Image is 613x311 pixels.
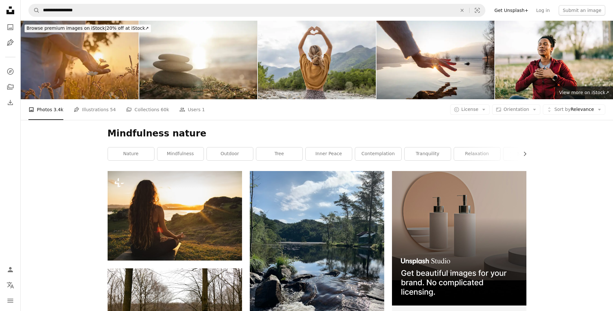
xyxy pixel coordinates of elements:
[250,258,384,263] a: green trees beside river during daytime
[108,171,242,261] img: Woman meditating yoga alone at sunrise mountains. View from behind. Travel Lifestyle spiritual re...
[554,107,570,112] span: Sort by
[29,4,40,16] button: Search Unsplash
[503,107,529,112] span: Orientation
[4,96,17,109] a: Download History
[405,147,451,160] a: tranquility
[559,5,605,16] button: Submit an image
[461,107,479,112] span: License
[532,5,554,16] a: Log in
[21,21,139,99] img: Serene Outdoor Moment with Caucasian Woman and Wildflowers at Dusk
[503,147,550,160] a: solitude
[202,106,205,113] span: 1
[4,279,17,292] button: Language
[454,147,500,160] a: relaxation
[4,21,17,34] a: Photos
[74,99,116,120] a: Illustrations 54
[126,99,169,120] a: Collections 60k
[207,147,253,160] a: outdoor
[392,171,526,306] img: file-1715714113747-b8b0561c490eimage
[376,21,494,99] img: Detail of hand touching water surface of lake at sunset
[108,147,154,160] a: nature
[4,294,17,307] button: Menu
[258,21,376,99] img: Young woman loving nature, she makes heart with hands
[491,5,532,16] a: Get Unsplash+
[28,4,485,17] form: Find visuals sitewide
[110,106,116,113] span: 54
[108,128,526,139] h1: Mindfulness nature
[139,21,257,99] img: Closeup shot of a stack of stones on the beach
[559,90,609,95] span: View more on iStock ↗
[492,104,540,115] button: Orientation
[555,86,613,99] a: View more on iStock↗
[543,104,605,115] button: Sort byRelevance
[161,106,169,113] span: 60k
[4,263,17,276] a: Log in / Sign up
[4,65,17,78] a: Explore
[4,80,17,93] a: Collections
[4,36,17,49] a: Illustrations
[355,147,401,160] a: contemplation
[455,4,469,16] button: Clear
[306,147,352,160] a: inner peace
[157,147,204,160] a: mindfulness
[25,25,151,32] div: 20% off at iStock ↗
[470,4,485,16] button: Visual search
[519,147,526,160] button: scroll list to the right
[26,26,106,31] span: Browse premium images on iStock |
[108,213,242,219] a: Woman meditating yoga alone at sunrise mountains. View from behind. Travel Lifestyle spiritual re...
[495,21,613,99] img: Black woman, breath and hand on chest, for meditation and wellness being peaceful to relax. Bokeh...
[256,147,302,160] a: tree
[179,99,205,120] a: Users 1
[21,21,155,36] a: Browse premium images on iStock|20% off at iStock↗
[450,104,490,115] button: License
[554,106,594,113] span: Relevance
